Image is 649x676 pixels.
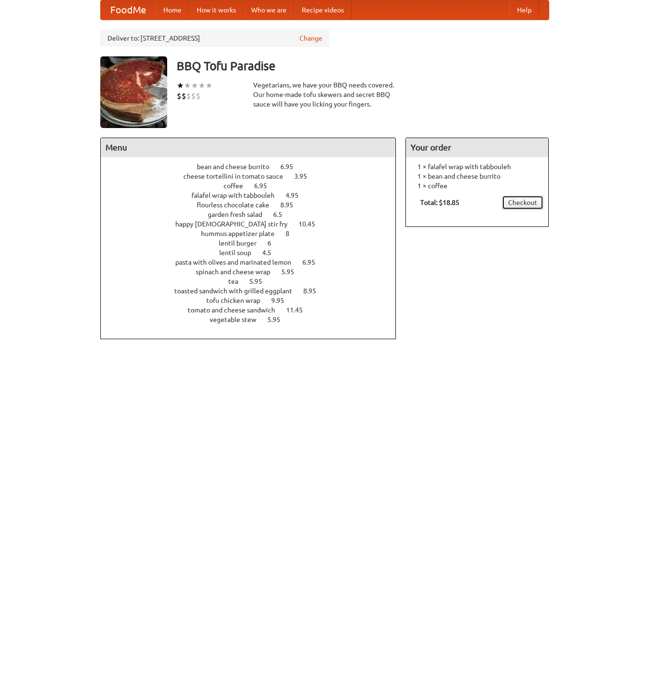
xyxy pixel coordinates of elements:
[244,0,294,20] a: Who we are
[196,268,312,276] a: spinach and cheese wrap 5.95
[510,0,539,20] a: Help
[267,239,281,247] span: 6
[254,182,277,190] span: 6.95
[175,220,297,228] span: happy [DEMOGRAPHIC_DATA] stir fry
[198,80,205,91] li: ★
[192,192,316,199] a: falafel wrap with tabbouleh 4.95
[101,138,396,157] h4: Menu
[280,163,303,171] span: 6.95
[294,0,351,20] a: Recipe videos
[219,239,266,247] span: lentil burger
[406,138,548,157] h4: Your order
[298,220,325,228] span: 10.45
[101,0,156,20] a: FoodMe
[175,220,333,228] a: happy [DEMOGRAPHIC_DATA] stir fry 10.45
[201,230,307,237] a: hummus appetizer plate 8
[175,258,301,266] span: pasta with olives and marinated lemon
[280,201,303,209] span: 8.95
[294,172,317,180] span: 3.95
[192,192,284,199] span: falafel wrap with tabbouleh
[411,172,543,181] li: 1 × bean and cheese burrito
[184,80,191,91] li: ★
[196,268,280,276] span: spinach and cheese wrap
[262,249,281,257] span: 4.5
[210,316,298,323] a: vegetable stew 5.95
[303,287,326,295] span: 8.95
[100,56,167,128] img: angular.jpg
[156,0,189,20] a: Home
[174,287,302,295] span: toasted sandwich with grilled eggplant
[267,316,290,323] span: 5.95
[197,163,311,171] a: bean and cheese burrito 6.95
[197,201,311,209] a: flourless chocolate cake 8.95
[177,80,184,91] li: ★
[273,211,292,218] span: 6.5
[177,56,549,75] h3: BBQ Tofu Paradise
[219,239,289,247] a: lentil burger 6
[183,172,325,180] a: cheese tortellini in tomato sauce 3.95
[183,172,293,180] span: cheese tortellini in tomato sauce
[100,30,330,47] div: Deliver to: [STREET_ADDRESS]
[175,258,333,266] a: pasta with olives and marinated lemon 6.95
[177,91,181,101] li: $
[208,211,300,218] a: garden fresh salad 6.5
[188,306,285,314] span: tomato and cheese sandwich
[189,0,244,20] a: How it works
[228,278,280,285] a: tea 5.95
[186,91,191,101] li: $
[208,211,272,218] span: garden fresh salad
[281,268,304,276] span: 5.95
[502,195,543,210] a: Checkout
[253,80,396,109] div: Vegetarians, we have your BBQ needs covered. Our home-made tofu skewers and secret BBQ sauce will...
[174,287,334,295] a: toasted sandwich with grilled eggplant 8.95
[201,230,284,237] span: hummus appetizer plate
[223,182,253,190] span: coffee
[197,201,279,209] span: flourless chocolate cake
[411,181,543,191] li: 1 × coffee
[191,91,196,101] li: $
[205,80,213,91] li: ★
[191,80,198,91] li: ★
[411,162,543,172] li: 1 × falafel wrap with tabbouleh
[228,278,248,285] span: tea
[197,163,279,171] span: bean and cheese burrito
[299,33,322,43] a: Change
[181,91,186,101] li: $
[302,258,325,266] span: 6.95
[219,249,261,257] span: lentil soup
[249,278,272,285] span: 5.95
[206,297,270,304] span: tofu chicken wrap
[210,316,266,323] span: vegetable stew
[223,182,285,190] a: coffee 6.95
[188,306,320,314] a: tomato and cheese sandwich 11.45
[206,297,302,304] a: tofu chicken wrap 9.95
[196,91,201,101] li: $
[271,297,294,304] span: 9.95
[286,306,312,314] span: 11.45
[286,192,308,199] span: 4.95
[420,199,459,206] b: Total: $18.85
[286,230,299,237] span: 8
[219,249,289,257] a: lentil soup 4.5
